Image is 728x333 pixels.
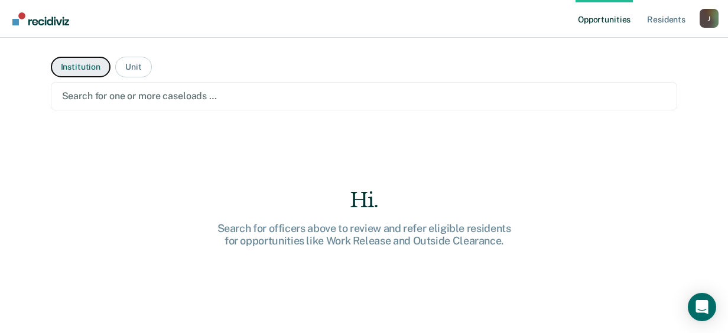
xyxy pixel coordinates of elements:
[700,9,719,28] div: J
[700,9,719,28] button: Profile dropdown button
[175,188,553,213] div: Hi.
[12,12,69,25] img: Recidiviz
[688,293,716,321] div: Open Intercom Messenger
[175,222,553,247] div: Search for officers above to review and refer eligible residents for opportunities like Work Rele...
[115,57,151,77] button: Unit
[51,57,110,77] button: Institution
